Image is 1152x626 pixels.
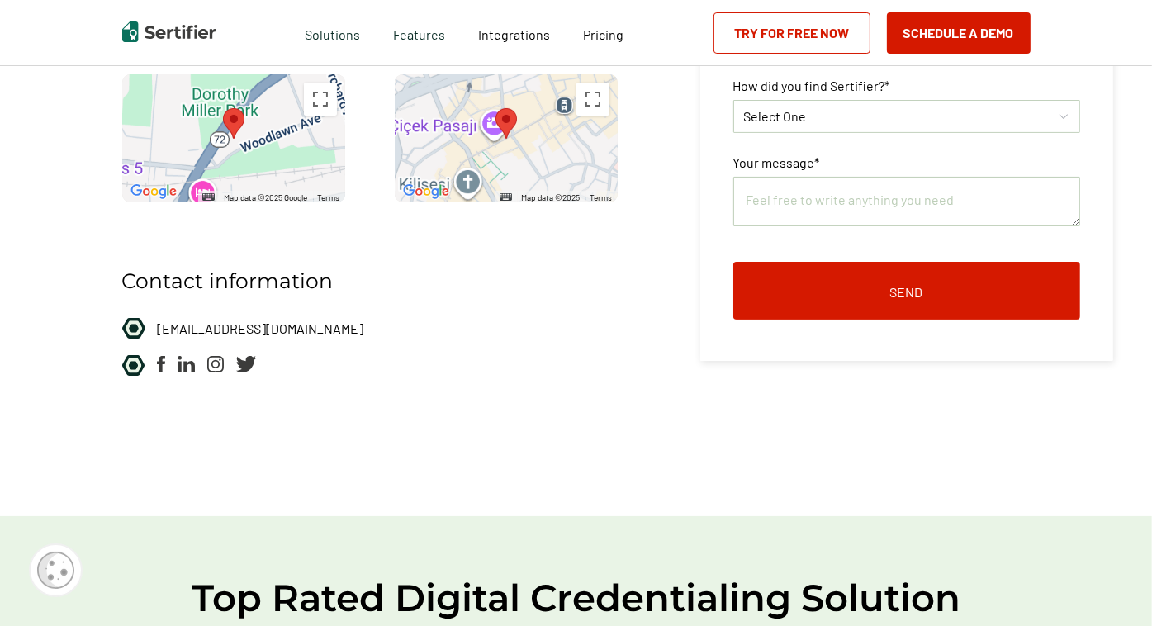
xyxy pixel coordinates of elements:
img: facebook-logo [157,356,164,372]
a: [EMAIL_ADDRESS][DOMAIN_NAME] [158,318,364,339]
span: Solutions [305,22,360,43]
span: Your message* [733,152,820,173]
h2: Top Rated Digital Credentialing Solution [81,574,1072,622]
img: twitter-logo [236,356,256,372]
a: Open this area in Google Maps (opens a new window) [126,181,181,202]
span: Features [393,22,445,43]
button: Keyboard shortcuts [500,192,511,203]
a: Integrations [478,22,550,43]
img: Cookie Popup Icon [37,552,74,589]
button: Toggle fullscreen view [304,83,337,116]
button: Send [733,262,1080,320]
span: Map data ©2025 [522,192,581,202]
a: Open this area in Google Maps (opens a new window) [399,181,453,202]
a: Try for Free Now [713,12,870,54]
span: Map data ©2025 Google [225,192,308,202]
span: Integrations [478,26,550,42]
a: Terms (opens in new tab) [318,192,340,202]
iframe: Chat Widget [1069,547,1152,626]
a: Pricing [583,22,623,43]
span: Select One [744,108,807,124]
button: Toggle fullscreen view [576,83,609,116]
img: linkedin-logo [178,356,195,372]
img: Google [399,181,453,202]
p: Contact information [122,264,558,297]
img: Sertifier | Digital Credentialing Platform [122,21,216,42]
img: List Icon [122,318,145,339]
span: Send [890,286,923,299]
img: Google [126,181,181,202]
a: Terms (opens in new tab) [590,192,613,202]
button: Schedule a Demo [887,12,1031,54]
img: List Icon [122,355,145,376]
span: How did you find Sertifier?* [733,75,890,96]
button: Keyboard shortcuts [202,192,214,203]
span: Pricing [583,26,623,42]
span: [EMAIL_ADDRESS][DOMAIN_NAME] [158,320,364,336]
img: instagram-logo [207,356,224,372]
